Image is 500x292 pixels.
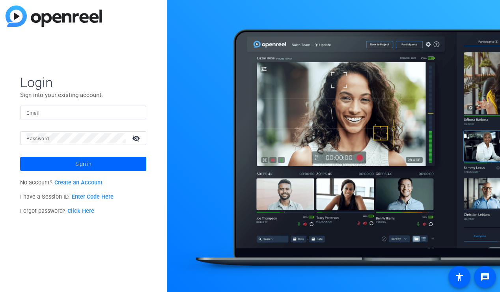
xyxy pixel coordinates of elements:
input: Enter Email Address [26,108,140,117]
mat-icon: visibility_off [127,132,146,144]
mat-icon: accessibility [455,272,464,282]
mat-label: Email [26,110,39,116]
span: Login [20,74,146,91]
span: No account? [20,179,103,186]
button: Sign in [20,157,146,171]
mat-icon: message [480,272,490,282]
img: blue-gradient.svg [6,6,102,27]
span: Sign in [75,154,91,174]
a: Create an Account [54,179,103,186]
span: Forgot password? [20,208,94,214]
mat-label: Password [26,136,49,141]
span: I have a Session ID. [20,193,114,200]
a: Enter Code Here [72,193,114,200]
p: Sign into your existing account. [20,91,146,99]
a: Click Here [67,208,94,214]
